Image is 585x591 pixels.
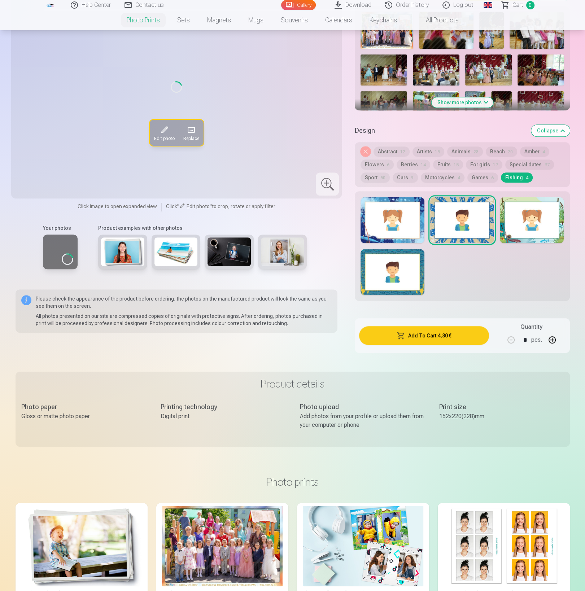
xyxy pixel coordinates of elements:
[458,175,460,180] span: 4
[210,203,212,209] span: "
[166,203,177,209] span: Click
[512,1,523,9] span: Сart
[21,476,564,489] h3: Photo prints
[501,172,533,183] button: Fishing4
[433,159,463,170] button: Fruits15
[531,125,570,136] button: Collapse
[21,377,564,390] h3: Product details
[421,162,426,167] span: 14
[149,120,179,146] button: Edit photo
[393,172,418,183] button: Cars9
[520,323,542,331] h5: Quantity
[36,295,332,310] p: Please check the appearance of the product before ordering, the photos on the manufactured produc...
[380,175,385,180] span: 60
[169,10,198,30] a: Sets
[397,159,430,170] button: Berries14
[78,203,157,210] span: Click image to open expanded view
[300,412,425,429] div: Add photos from your profile or upload them from your computer or phone
[361,10,406,30] a: Keychains
[177,203,179,209] span: "
[454,162,459,167] span: 15
[95,224,310,232] h6: Product examples with other photos
[531,331,542,349] div: pcs.
[411,175,414,180] span: 9
[412,146,444,157] button: Artists15
[439,412,564,421] div: 152x220(228)mm
[359,326,489,345] button: Add To Cart:4,30 €
[303,506,423,586] img: Photo collage of two photos
[240,10,272,30] a: Mugs
[406,10,467,30] a: All products
[542,149,545,154] span: 4
[421,172,464,183] button: Motorcycles4
[36,312,332,327] p: All photos presented on our site are compressed copies of originals with protective signs. After ...
[300,402,425,412] div: Photo upload
[447,146,483,157] button: Animals28
[179,120,203,146] button: Replace
[526,175,528,180] span: 4
[21,506,142,586] img: High-Quality Photo Prints
[316,10,361,30] a: Calendars
[21,412,146,421] div: Gloss or matte photo paper
[400,149,405,154] span: 12
[21,402,146,412] div: Photo paper
[444,506,564,586] img: Personalized Document Photo Prints
[473,149,479,154] span: 28
[272,10,316,30] a: Souvenirs
[505,159,554,170] button: Special dates37
[43,224,78,232] h6: Your photos
[493,162,498,167] span: 17
[526,1,534,9] span: 0
[486,146,517,157] button: Beach20
[491,175,494,180] span: 6
[161,412,285,421] div: Digital print
[439,402,564,412] div: Print size
[212,203,275,209] span: to crop, rotate or apply filter
[183,136,199,141] span: Replace
[466,159,502,170] button: For girls17
[374,146,410,157] button: Abstract12
[198,10,240,30] a: Magnets
[187,203,210,209] span: Edit photo
[545,162,550,167] span: 37
[467,172,498,183] button: Games6
[508,149,513,154] span: 20
[520,146,549,157] button: Amber4
[361,172,390,183] button: Sport60
[435,149,440,154] span: 15
[161,402,285,412] div: Printing technology
[47,3,54,7] img: /fa1
[154,136,174,141] span: Edit photo
[118,10,169,30] a: Photo prints
[355,126,525,136] h5: Design
[431,97,493,108] button: Show more photos
[361,159,394,170] button: Flowers6
[387,162,389,167] span: 6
